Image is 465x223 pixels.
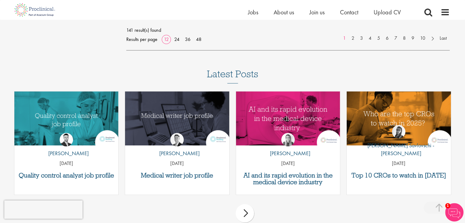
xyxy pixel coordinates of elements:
[44,149,89,157] p: [PERSON_NAME]
[445,203,450,208] span: 1
[44,133,89,160] a: Joshua Godden [PERSON_NAME]
[309,8,325,16] a: Join us
[349,35,357,42] a: 2
[14,160,119,167] p: [DATE]
[417,35,428,42] a: 10
[60,133,73,146] img: Joshua Godden
[170,133,184,146] img: George Watson
[383,35,392,42] a: 6
[357,35,366,42] a: 3
[248,8,258,16] a: Jobs
[445,203,463,221] img: Chatbot
[392,125,405,138] img: Theodora Savlovschi - Wicks
[236,204,254,222] div: next
[391,35,400,42] a: 7
[207,69,258,83] h3: Latest Posts
[172,36,182,42] a: 24
[281,133,295,146] img: Hannah Burke
[347,160,451,167] p: [DATE]
[347,91,451,145] img: Top 10 CROs 2025 | Proclinical
[17,172,116,179] a: Quality control analyst job profile
[340,35,349,42] a: 1
[374,35,383,42] a: 5
[408,35,417,42] a: 9
[265,149,310,157] p: [PERSON_NAME]
[274,8,294,16] a: About us
[128,172,226,179] a: Medical writer job profile
[14,91,119,145] img: quality control analyst job profile
[236,160,340,167] p: [DATE]
[155,133,200,160] a: George Watson [PERSON_NAME]
[183,36,193,42] a: 36
[125,91,229,145] a: Link to a post
[236,91,340,145] img: AI and Its Impact on the Medical Device Industry | Proclinical
[347,125,451,160] a: Theodora Savlovschi - Wicks [PERSON_NAME] Savlovschi - [PERSON_NAME]
[437,35,450,42] a: Last
[347,141,451,157] p: [PERSON_NAME] Savlovschi - [PERSON_NAME]
[236,91,340,145] a: Link to a post
[340,8,358,16] a: Contact
[125,160,229,167] p: [DATE]
[400,35,409,42] a: 8
[239,172,337,185] a: AI and its rapid evolution in the medical device industry
[347,91,451,145] a: Link to a post
[126,35,157,44] span: Results per page
[374,8,401,16] a: Upload CV
[194,36,204,42] a: 48
[4,200,83,219] iframe: reCAPTCHA
[366,35,375,42] a: 4
[265,133,310,160] a: Hannah Burke [PERSON_NAME]
[155,149,200,157] p: [PERSON_NAME]
[14,91,119,145] a: Link to a post
[125,91,229,145] img: Medical writer job profile
[350,172,448,179] a: Top 10 CROs to watch in [DATE]
[126,26,450,35] span: 141 result(s) found
[162,36,171,42] a: 12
